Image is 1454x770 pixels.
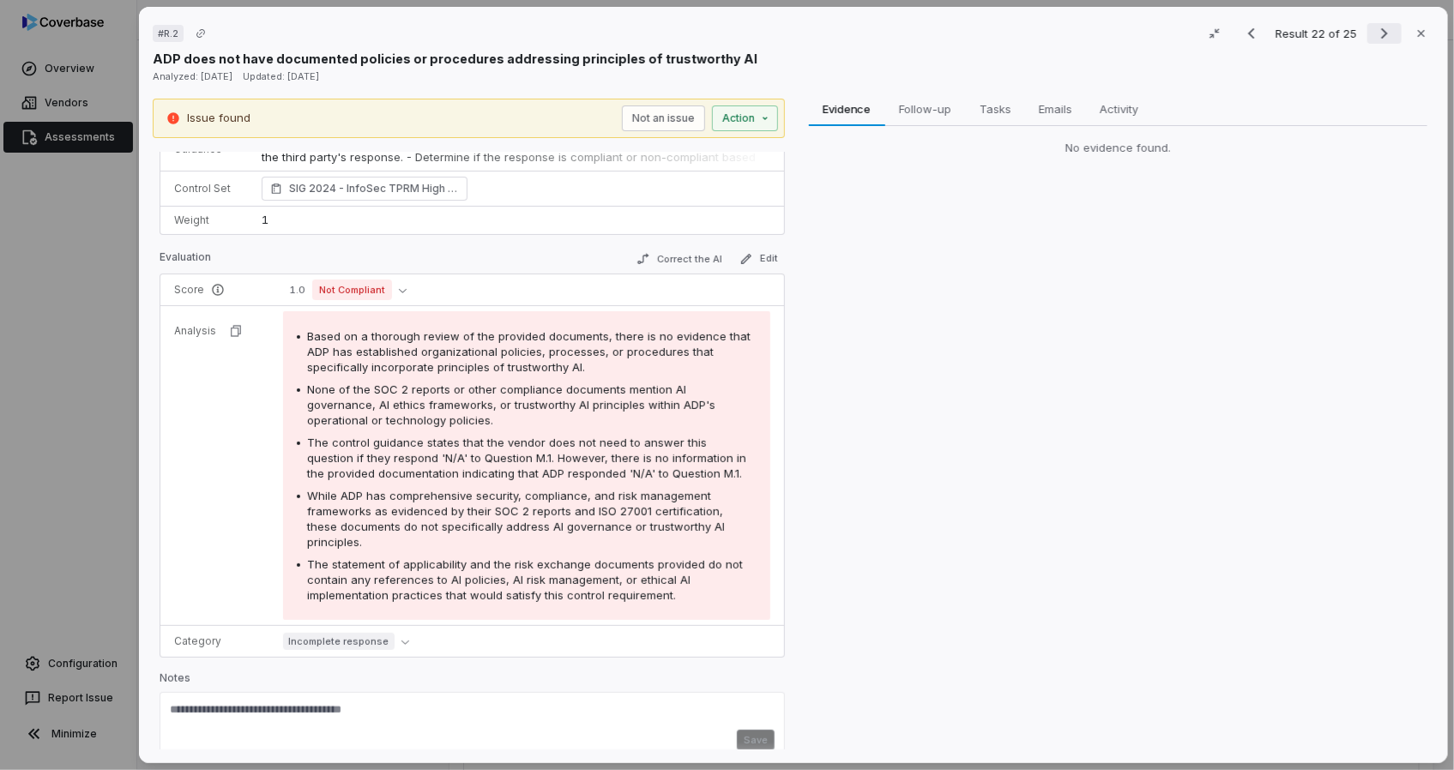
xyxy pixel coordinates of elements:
[262,213,268,226] span: 1
[816,98,878,120] span: Evidence
[892,98,958,120] span: Follow-up
[307,489,725,549] span: While ADP has comprehensive security, compliance, and risk management frameworks as evidenced by ...
[1275,24,1360,43] p: Result 22 of 25
[307,436,746,480] span: The control guidance states that the vendor does not need to answer this question if they respond...
[1234,23,1268,44] button: Previous result
[307,382,715,427] span: None of the SOC 2 reports or other compliance documents mention AI governance, AI ethics framewor...
[160,250,211,271] p: Evaluation
[283,280,413,300] button: 1.0Not Compliant
[307,557,743,602] span: The statement of applicability and the risk exchange documents provided do not contain any refere...
[243,70,319,82] span: Updated: [DATE]
[160,671,785,692] p: Notes
[153,70,232,82] span: Analyzed: [DATE]
[185,18,216,49] button: Copy link
[158,27,178,40] span: # R.2
[153,50,757,68] p: ADP does not have documented policies or procedures addressing principles of trustworthy AI
[972,98,1017,120] span: Tasks
[621,105,704,131] button: Not an issue
[289,180,459,197] span: SIG 2024 - InfoSec TPRM High Framework
[1092,98,1144,120] span: Activity
[307,329,751,374] span: Based on a thorough review of the provided documents, there is no evidence that ADP has establish...
[174,635,256,648] p: Category
[187,110,250,127] p: Issue found
[711,105,777,131] button: Action
[808,140,1427,157] div: No evidence found.
[174,283,256,297] p: Score
[629,249,728,269] button: Correct the AI
[1031,98,1078,120] span: Emails
[732,249,784,269] button: Edit
[1367,23,1401,44] button: Next result
[174,324,216,338] p: Analysis
[174,214,234,227] p: Weight
[312,280,392,300] span: Not Compliant
[174,182,234,196] p: Control Set
[283,633,395,650] span: Incomplete response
